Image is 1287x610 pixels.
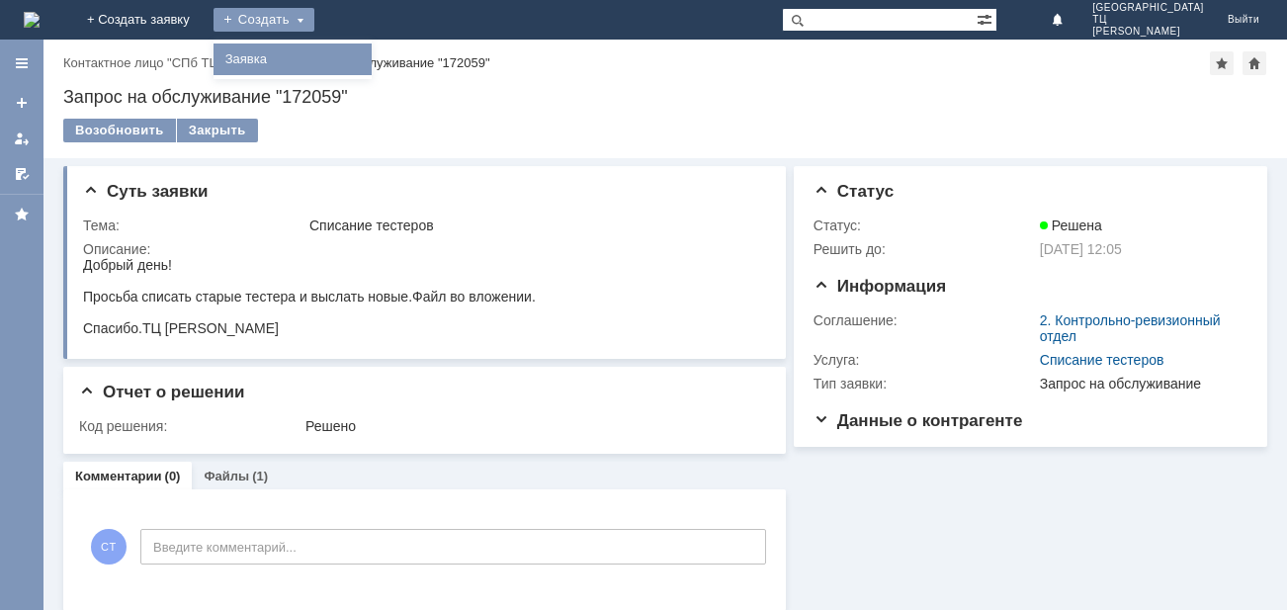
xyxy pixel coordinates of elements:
[165,469,181,483] div: (0)
[1092,26,1204,38] span: [PERSON_NAME]
[252,469,268,483] div: (1)
[1092,14,1204,26] span: ТЦ
[79,383,244,401] span: Отчет о решении
[1040,241,1122,257] span: [DATE] 12:05
[6,87,38,119] a: Создать заявку
[1092,2,1204,14] span: [GEOGRAPHIC_DATA]
[214,8,314,32] div: Создать
[1040,312,1221,344] a: 2. Контрольно-ревизионный отдел
[217,47,368,71] a: Заявка
[6,158,38,190] a: Мои согласования
[63,87,1267,107] div: Запрос на обслуживание "172059"
[83,218,305,233] div: Тема:
[1243,51,1266,75] div: Сделать домашней страницей
[83,182,208,201] span: Суть заявки
[1040,218,1102,233] span: Решена
[814,241,1036,257] div: Решить до:
[814,277,946,296] span: Информация
[91,529,127,565] span: СТ
[814,312,1036,328] div: Соглашение:
[814,218,1036,233] div: Статус:
[977,9,996,28] span: Расширенный поиск
[309,218,759,233] div: Списание тестеров
[83,241,763,257] div: Описание:
[63,55,285,70] div: /
[204,469,249,483] a: Файлы
[814,352,1036,368] div: Услуга:
[75,469,162,483] a: Комментарии
[1040,352,1164,368] a: Списание тестеров
[79,418,301,434] div: Код решения:
[1210,51,1234,75] div: Добавить в избранное
[6,123,38,154] a: Мои заявки
[24,12,40,28] a: Перейти на домашнюю страницу
[24,12,40,28] img: logo
[305,418,759,434] div: Решено
[63,55,277,70] a: Контактное лицо "СПб ТЦ Невски…
[1040,376,1240,392] div: Запрос на обслуживание
[814,376,1036,392] div: Тип заявки:
[814,182,894,201] span: Статус
[285,55,490,70] div: Запрос на обслуживание "172059"
[814,411,1023,430] span: Данные о контрагенте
